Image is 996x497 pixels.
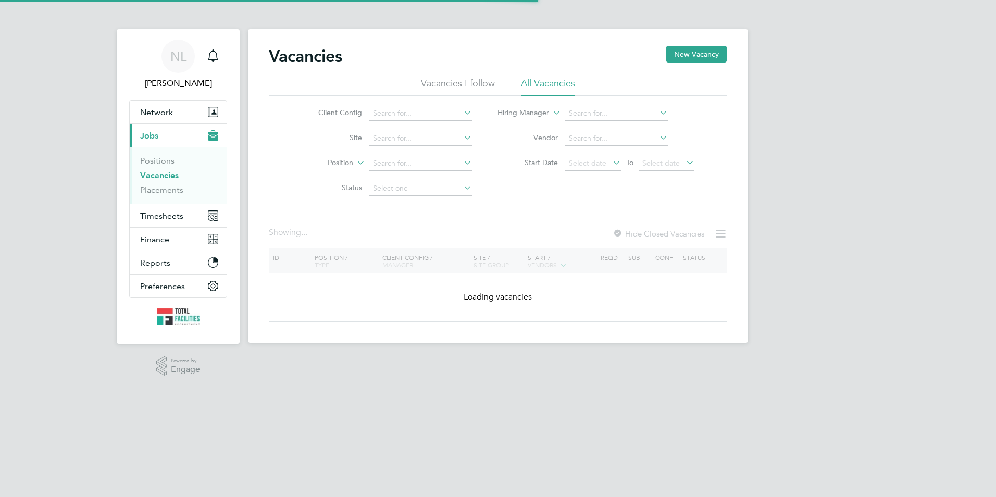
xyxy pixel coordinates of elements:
[498,158,558,167] label: Start Date
[565,106,668,121] input: Search for...
[140,258,170,268] span: Reports
[171,365,200,374] span: Engage
[140,211,183,221] span: Timesheets
[489,108,549,118] label: Hiring Manager
[130,147,227,204] div: Jobs
[521,77,575,96] li: All Vacancies
[130,204,227,227] button: Timesheets
[421,77,495,96] li: Vacancies I follow
[269,227,309,238] div: Showing
[302,108,362,117] label: Client Config
[129,40,227,90] a: NL[PERSON_NAME]
[302,183,362,192] label: Status
[623,156,637,169] span: To
[140,156,175,166] a: Positions
[302,133,362,142] label: Site
[369,156,472,171] input: Search for...
[269,46,342,67] h2: Vacancies
[642,158,680,168] span: Select date
[569,158,606,168] span: Select date
[565,131,668,146] input: Search for...
[140,185,183,195] a: Placements
[140,107,173,117] span: Network
[170,49,186,63] span: NL
[369,131,472,146] input: Search for...
[130,275,227,297] button: Preferences
[129,77,227,90] span: Nicola Lawrence
[369,181,472,196] input: Select one
[293,158,353,168] label: Position
[130,101,227,123] button: Network
[140,131,158,141] span: Jobs
[369,106,472,121] input: Search for...
[156,356,201,376] a: Powered byEngage
[130,251,227,274] button: Reports
[171,356,200,365] span: Powered by
[613,229,704,239] label: Hide Closed Vacancies
[498,133,558,142] label: Vendor
[140,281,185,291] span: Preferences
[301,227,307,238] span: ...
[130,228,227,251] button: Finance
[666,46,727,63] button: New Vacancy
[157,308,200,325] img: tfrecruitment-logo-retina.png
[129,308,227,325] a: Go to home page
[140,170,179,180] a: Vacancies
[117,29,240,344] nav: Main navigation
[140,234,169,244] span: Finance
[130,124,227,147] button: Jobs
